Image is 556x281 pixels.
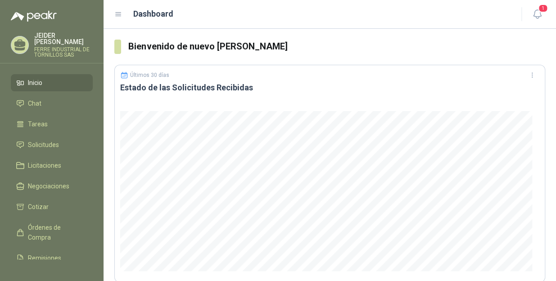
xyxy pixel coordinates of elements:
[11,95,93,112] a: Chat
[11,219,93,246] a: Órdenes de Compra
[28,161,61,170] span: Licitaciones
[28,223,84,242] span: Órdenes de Compra
[538,4,548,13] span: 1
[28,253,61,263] span: Remisiones
[11,74,93,91] a: Inicio
[28,181,69,191] span: Negociaciones
[28,98,41,108] span: Chat
[11,116,93,133] a: Tareas
[34,32,93,45] p: JEIDER [PERSON_NAME]
[130,72,169,78] p: Últimos 30 días
[28,119,48,129] span: Tareas
[11,157,93,174] a: Licitaciones
[11,250,93,267] a: Remisiones
[28,202,49,212] span: Cotizar
[11,178,93,195] a: Negociaciones
[529,6,545,22] button: 1
[11,198,93,215] a: Cotizar
[11,136,93,153] a: Solicitudes
[11,11,57,22] img: Logo peakr
[133,8,173,20] h1: Dashboard
[128,40,545,54] h3: Bienvenido de nuevo [PERSON_NAME]
[120,82,539,93] h3: Estado de las Solicitudes Recibidas
[34,47,93,58] p: FERRE INDUSTRIAL DE TORNILLOS SAS
[28,78,42,88] span: Inicio
[28,140,59,150] span: Solicitudes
